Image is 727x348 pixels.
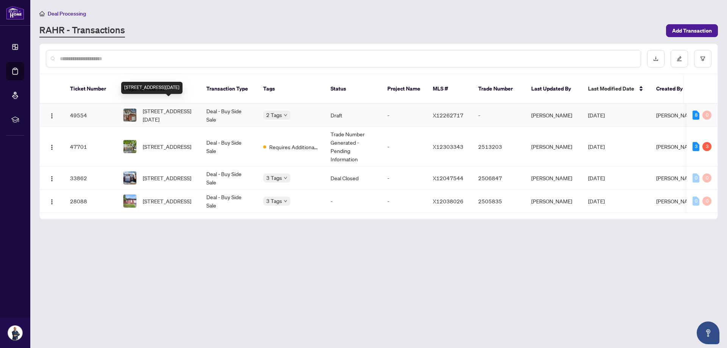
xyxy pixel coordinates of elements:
td: 33862 [64,167,117,190]
span: edit [677,56,682,61]
td: - [381,104,427,127]
img: thumbnail-img [123,195,136,208]
th: Created By [650,74,696,104]
span: Last Modified Date [588,84,634,93]
td: 2505835 [472,190,525,213]
td: Deal - Buy Side Sale [200,167,257,190]
img: Logo [49,176,55,182]
span: [STREET_ADDRESS] [143,197,191,205]
button: Logo [46,109,58,121]
td: 47701 [64,127,117,167]
span: [STREET_ADDRESS] [143,142,191,151]
td: - [472,104,525,127]
button: edit [671,50,688,67]
button: Logo [46,195,58,207]
span: [PERSON_NAME] [656,112,697,119]
span: X12038026 [433,198,463,204]
div: 3 [702,142,711,151]
button: filter [694,50,711,67]
span: [PERSON_NAME] [656,175,697,181]
th: Property Address [117,74,200,104]
span: [STREET_ADDRESS][DATE] [143,107,194,123]
td: - [324,190,381,213]
img: thumbnail-img [123,109,136,122]
span: download [653,56,658,61]
th: Transaction Type [200,74,257,104]
img: Profile Icon [8,326,22,340]
td: - [381,127,427,167]
span: home [39,11,45,16]
div: [STREET_ADDRESS][DATE] [121,82,183,94]
button: Logo [46,140,58,153]
td: [PERSON_NAME] [525,127,582,167]
td: Deal Closed [324,167,381,190]
button: Add Transaction [666,24,718,37]
span: Deal Processing [48,10,86,17]
span: filter [700,56,705,61]
div: 0 [693,173,699,183]
span: 3 Tags [266,173,282,182]
th: Ticket Number [64,74,117,104]
th: Last Updated By [525,74,582,104]
td: - [381,167,427,190]
img: thumbnail-img [123,140,136,153]
td: [PERSON_NAME] [525,190,582,213]
span: X12262717 [433,112,463,119]
span: down [284,113,287,117]
th: Project Name [381,74,427,104]
img: Logo [49,113,55,119]
td: Deal - Buy Side Sale [200,127,257,167]
td: [PERSON_NAME] [525,167,582,190]
span: [DATE] [588,112,605,119]
span: [PERSON_NAME] [656,143,697,150]
div: 0 [702,173,711,183]
td: 49554 [64,104,117,127]
td: Deal - Buy Side Sale [200,190,257,213]
img: Logo [49,199,55,205]
button: Open asap [697,321,719,344]
button: download [647,50,665,67]
a: RAHR - Transactions [39,24,125,37]
img: Logo [49,144,55,150]
td: Trade Number Generated - Pending Information [324,127,381,167]
span: [DATE] [588,198,605,204]
td: Draft [324,104,381,127]
span: X12303343 [433,143,463,150]
span: [DATE] [588,143,605,150]
th: Trade Number [472,74,525,104]
td: [PERSON_NAME] [525,104,582,127]
div: 0 [702,111,711,120]
div: 3 [693,142,699,151]
span: X12047544 [433,175,463,181]
span: 3 Tags [266,197,282,205]
span: down [284,176,287,180]
button: Logo [46,172,58,184]
div: 0 [693,197,699,206]
th: Tags [257,74,324,104]
span: Add Transaction [672,25,712,37]
td: - [381,190,427,213]
img: thumbnail-img [123,172,136,184]
td: 2513203 [472,127,525,167]
span: [DATE] [588,175,605,181]
td: 2506847 [472,167,525,190]
span: 2 Tags [266,111,282,119]
span: [PERSON_NAME] [656,198,697,204]
div: 0 [702,197,711,206]
th: Status [324,74,381,104]
span: down [284,199,287,203]
img: logo [6,6,24,20]
div: 8 [693,111,699,120]
th: MLS # [427,74,472,104]
td: 28088 [64,190,117,213]
td: Deal - Buy Side Sale [200,104,257,127]
span: Requires Additional Docs [269,143,318,151]
th: Last Modified Date [582,74,650,104]
span: [STREET_ADDRESS] [143,174,191,182]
